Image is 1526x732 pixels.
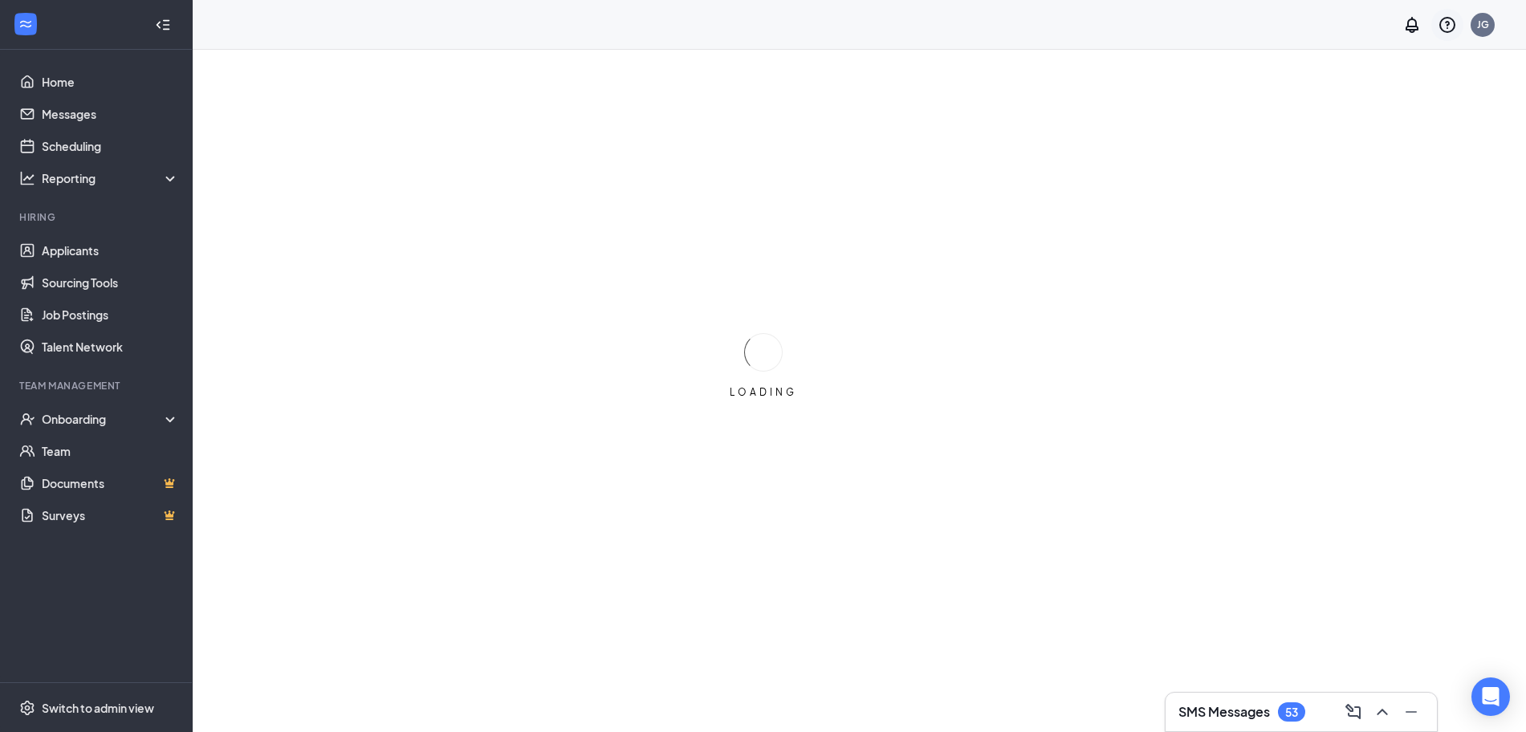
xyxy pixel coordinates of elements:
svg: ChevronUp [1373,702,1392,722]
button: Minimize [1398,699,1424,725]
button: ChevronUp [1369,699,1395,725]
svg: Minimize [1402,702,1421,722]
svg: ComposeMessage [1344,702,1363,722]
a: Home [42,66,179,98]
div: Open Intercom Messenger [1471,677,1510,716]
svg: Analysis [19,170,35,186]
div: Onboarding [42,411,165,427]
div: Hiring [19,210,176,224]
svg: Collapse [155,17,171,33]
a: Team [42,435,179,467]
div: Reporting [42,170,180,186]
svg: WorkstreamLogo [18,16,34,32]
svg: Notifications [1402,15,1422,35]
div: Switch to admin view [42,700,154,716]
a: Sourcing Tools [42,266,179,299]
a: Job Postings [42,299,179,331]
svg: UserCheck [19,411,35,427]
h3: SMS Messages [1178,703,1270,721]
a: DocumentsCrown [42,467,179,499]
div: Team Management [19,379,176,392]
div: LOADING [723,385,804,399]
a: Scheduling [42,130,179,162]
div: 53 [1285,706,1298,719]
div: JG [1477,18,1489,31]
a: Messages [42,98,179,130]
a: Talent Network [42,331,179,363]
svg: QuestionInfo [1438,15,1457,35]
a: SurveysCrown [42,499,179,531]
button: ComposeMessage [1341,699,1366,725]
svg: Settings [19,700,35,716]
a: Applicants [42,234,179,266]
